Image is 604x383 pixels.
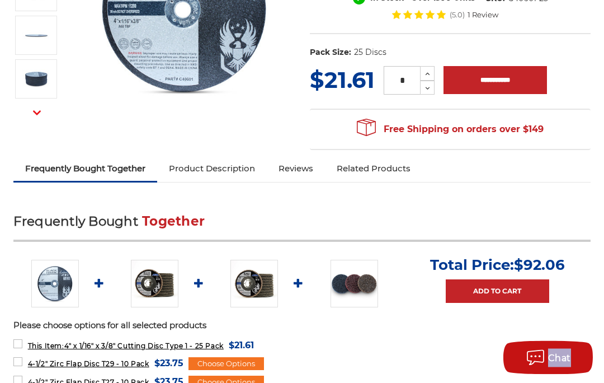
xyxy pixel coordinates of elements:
dt: Pack Size: [310,47,351,59]
span: 4-1/2" Zirc Flap Disc T29 - 10 Pack [28,360,149,368]
span: Free Shipping on orders over $149 [357,119,544,141]
img: 4" x 1/16" x 3/8" Cutting Disc [31,260,79,308]
a: Reviews [267,157,325,181]
img: BHA 25 pack of 4" die grinder cut off wheels [22,66,50,94]
strong: This Item: [28,342,64,351]
span: $21.61 [310,67,375,94]
span: Frequently Bought [13,214,138,230]
p: Please choose options for all selected products [13,320,591,333]
span: $92.06 [514,256,565,274]
span: Chat [548,353,571,363]
button: Next [23,101,50,125]
span: 1 Review [468,12,498,19]
a: Frequently Bought Together [13,157,157,181]
button: Chat [503,341,593,375]
span: $23.75 [154,356,183,371]
div: Choose Options [188,358,264,371]
a: Related Products [325,157,422,181]
dd: 25 Discs [354,47,386,59]
span: 4" x 1/16" x 3/8" Cutting Disc Type 1 - 25 Pack [28,342,224,351]
img: 4" x .06" x 3/8" Arbor Cut-off wheel [22,22,50,50]
span: Together [142,214,205,230]
span: (5.0) [450,12,465,19]
p: Total Price: [430,256,565,274]
a: Add to Cart [446,280,549,303]
a: Product Description [157,157,267,181]
span: $21.61 [229,338,254,353]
